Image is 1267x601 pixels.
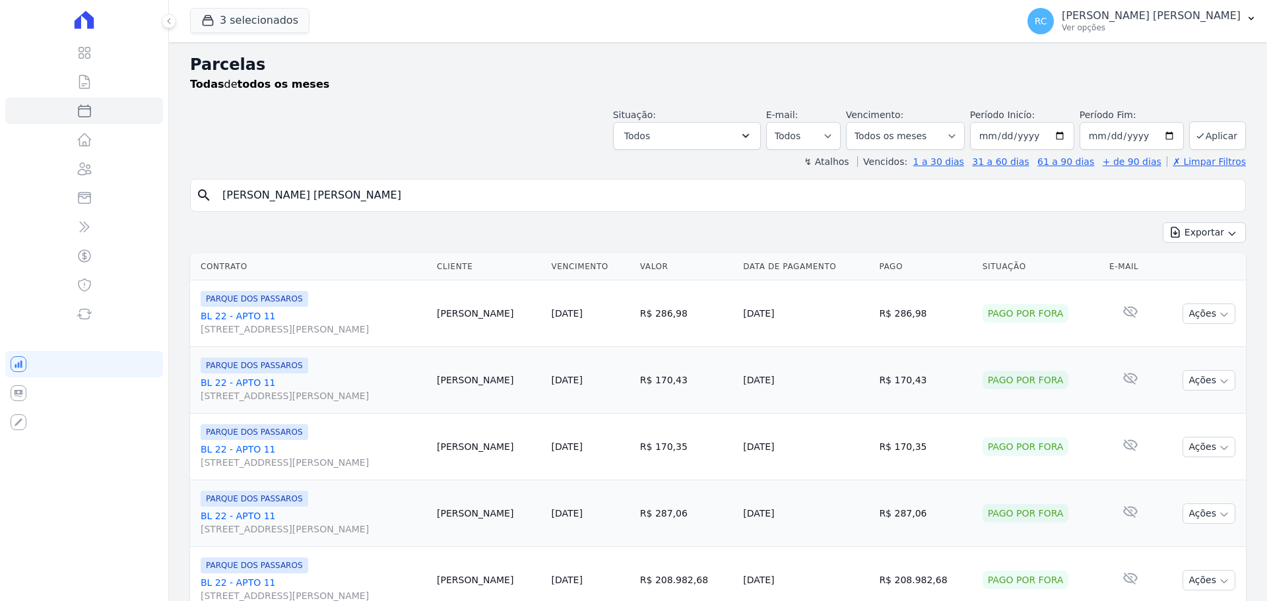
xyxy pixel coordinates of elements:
a: [DATE] [552,508,583,519]
button: 3 selecionados [190,8,309,33]
th: Cliente [432,253,546,280]
td: R$ 170,35 [874,414,977,480]
span: [STREET_ADDRESS][PERSON_NAME] [201,323,426,336]
p: de [190,77,329,92]
div: Pago por fora [983,504,1069,522]
i: search [196,187,212,203]
label: Vencidos: [857,156,907,167]
td: [DATE] [738,280,874,347]
button: RC [PERSON_NAME] [PERSON_NAME] Ver opções [1017,3,1267,40]
a: BL 22 - APTO 11[STREET_ADDRESS][PERSON_NAME] [201,443,426,469]
button: Ações [1183,570,1235,590]
span: PARQUE DOS PASSAROS [201,424,308,440]
th: Contrato [190,253,432,280]
td: [DATE] [738,480,874,547]
td: R$ 287,06 [874,480,977,547]
a: [DATE] [552,308,583,319]
a: + de 90 dias [1103,156,1161,167]
button: Aplicar [1189,121,1246,150]
button: Ações [1183,437,1235,457]
label: Situação: [613,110,656,120]
span: PARQUE DOS PASSAROS [201,491,308,507]
p: [PERSON_NAME] [PERSON_NAME] [1062,9,1241,22]
span: PARQUE DOS PASSAROS [201,358,308,373]
button: Ações [1183,303,1235,324]
td: [PERSON_NAME] [432,280,546,347]
td: R$ 287,06 [635,480,738,547]
a: 31 a 60 dias [972,156,1029,167]
td: R$ 170,35 [635,414,738,480]
button: Ações [1183,503,1235,524]
button: Exportar [1163,222,1246,243]
label: E-mail: [766,110,798,120]
span: PARQUE DOS PASSAROS [201,291,308,307]
button: Ações [1183,370,1235,391]
a: [DATE] [552,441,583,452]
th: Pago [874,253,977,280]
th: Situação [977,253,1104,280]
h2: Parcelas [190,53,1246,77]
div: Pago por fora [983,571,1069,589]
a: 1 a 30 dias [913,156,964,167]
span: RC [1035,16,1047,26]
a: 61 a 90 dias [1037,156,1094,167]
th: Data de Pagamento [738,253,874,280]
label: Período Inicío: [970,110,1035,120]
strong: todos os meses [238,78,330,90]
a: [DATE] [552,375,583,385]
a: BL 22 - APTO 11[STREET_ADDRESS][PERSON_NAME] [201,509,426,536]
div: Pago por fora [983,304,1069,323]
td: R$ 170,43 [635,347,738,414]
a: ✗ Limpar Filtros [1167,156,1246,167]
span: [STREET_ADDRESS][PERSON_NAME] [201,389,426,402]
td: [PERSON_NAME] [432,480,546,547]
a: [DATE] [552,575,583,585]
span: Todos [624,128,650,144]
span: PARQUE DOS PASSAROS [201,557,308,573]
p: Ver opções [1062,22,1241,33]
strong: Todas [190,78,224,90]
th: E-mail [1104,253,1156,280]
td: R$ 286,98 [874,280,977,347]
label: Período Fim: [1080,108,1184,122]
div: Pago por fora [983,371,1069,389]
td: [DATE] [738,347,874,414]
a: BL 22 - APTO 11[STREET_ADDRESS][PERSON_NAME] [201,376,426,402]
a: BL 22 - APTO 11[STREET_ADDRESS][PERSON_NAME] [201,309,426,336]
label: Vencimento: [846,110,903,120]
span: [STREET_ADDRESS][PERSON_NAME] [201,522,426,536]
td: [PERSON_NAME] [432,347,546,414]
td: R$ 170,43 [874,347,977,414]
th: Vencimento [546,253,635,280]
td: [DATE] [738,414,874,480]
td: [PERSON_NAME] [432,414,546,480]
button: Todos [613,122,761,150]
span: [STREET_ADDRESS][PERSON_NAME] [201,456,426,469]
div: Pago por fora [983,437,1069,456]
label: ↯ Atalhos [804,156,849,167]
input: Buscar por nome do lote ou do cliente [214,182,1240,208]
